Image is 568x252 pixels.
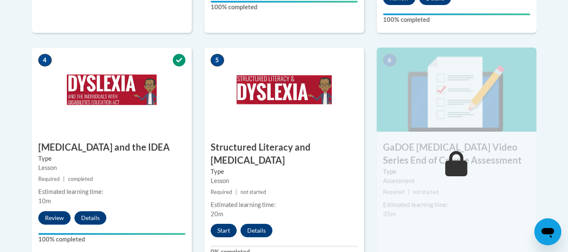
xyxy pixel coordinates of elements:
[211,176,358,186] div: Lesson
[38,233,185,235] div: Your progress
[38,176,60,182] span: Required
[211,3,358,12] label: 100% completed
[38,197,51,204] span: 10m
[63,176,65,182] span: |
[211,54,224,66] span: 5
[38,163,185,172] div: Lesson
[377,48,536,132] img: Course Image
[38,154,185,163] label: Type
[383,189,404,195] span: Required
[240,189,266,195] span: not started
[68,176,93,182] span: completed
[377,141,536,167] h3: GaDOE [MEDICAL_DATA] Video Series End of Course Assessment
[408,189,409,195] span: |
[413,189,439,195] span: not started
[32,141,192,154] h3: [MEDICAL_DATA] and the IDEA
[383,13,530,15] div: Your progress
[383,15,530,24] label: 100% completed
[240,224,272,237] button: Details
[32,48,192,132] img: Course Image
[204,48,364,132] img: Course Image
[235,189,237,195] span: |
[38,235,185,244] label: 100% completed
[383,176,530,186] div: Assessment
[383,54,396,66] span: 6
[38,187,185,196] div: Estimated learning time:
[211,224,237,237] button: Start
[74,211,106,225] button: Details
[38,54,52,66] span: 4
[383,210,396,218] span: 35m
[211,167,358,176] label: Type
[383,200,530,210] div: Estimated learning time:
[211,200,358,210] div: Estimated learning time:
[38,211,71,225] button: Review
[211,210,223,218] span: 20m
[211,189,232,195] span: Required
[211,1,358,3] div: Your progress
[534,218,561,245] iframe: Button to launch messaging window
[383,167,530,176] label: Type
[204,141,364,167] h3: Structured Literacy and [MEDICAL_DATA]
